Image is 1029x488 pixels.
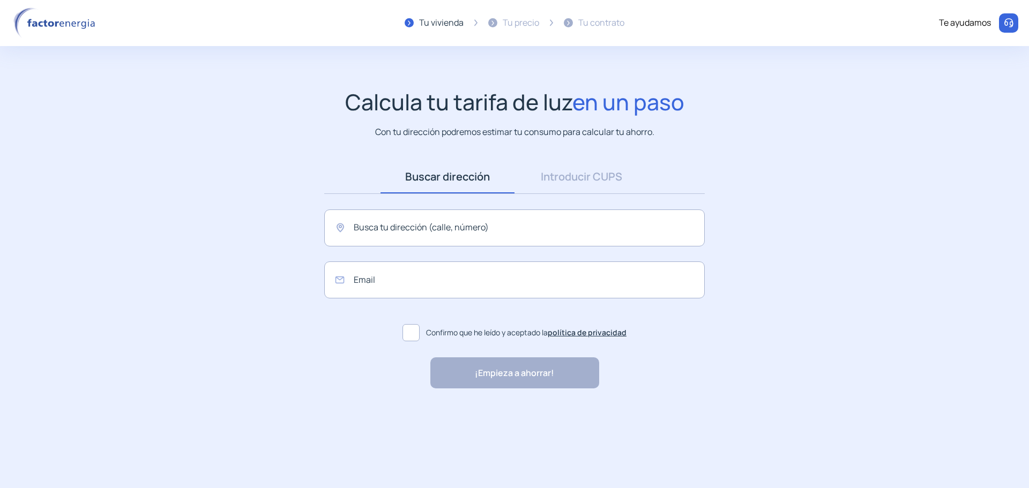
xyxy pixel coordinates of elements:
div: Te ayudamos [939,16,991,30]
img: llamar [1003,18,1014,28]
div: Tu contrato [578,16,624,30]
div: Tu vivienda [419,16,464,30]
span: Confirmo que he leído y aceptado la [426,327,627,339]
span: en un paso [572,87,684,117]
img: logo factor [11,7,102,39]
div: Tu precio [503,16,539,30]
a: política de privacidad [548,327,627,337]
h1: Calcula tu tarifa de luz [345,89,684,115]
p: Con tu dirección podremos estimar tu consumo para calcular tu ahorro. [375,125,654,139]
a: Introducir CUPS [514,160,648,193]
a: Buscar dirección [381,160,514,193]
